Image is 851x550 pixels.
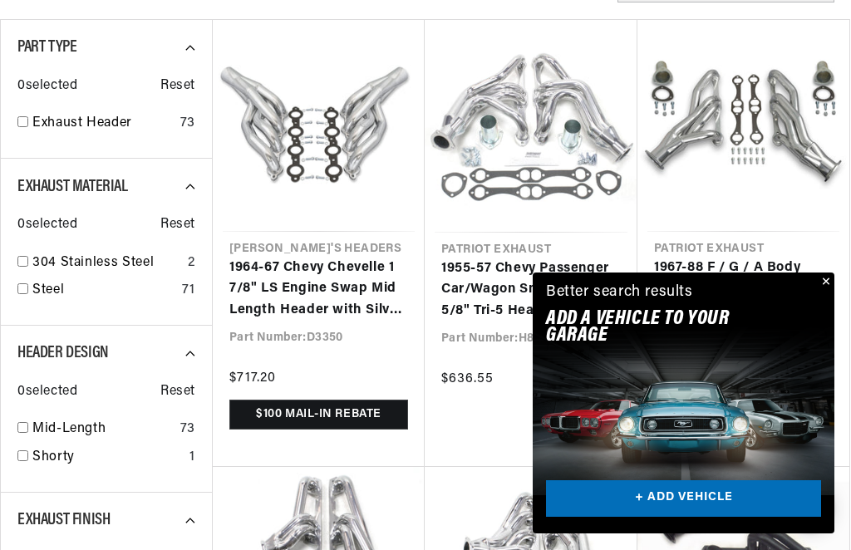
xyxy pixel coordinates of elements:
[32,419,174,440] a: Mid-Length
[32,253,181,274] a: 304 Stainless Steel
[189,447,195,469] div: 1
[180,113,195,135] div: 73
[17,345,109,361] span: Header Design
[32,447,183,469] a: Shorty
[32,113,174,135] a: Exhaust Header
[17,179,128,195] span: Exhaust Material
[546,480,821,518] a: + ADD VEHICLE
[814,273,834,292] button: Close
[546,311,780,345] h2: Add A VEHICLE to your garage
[160,214,195,236] span: Reset
[160,76,195,97] span: Reset
[160,381,195,403] span: Reset
[182,280,195,302] div: 71
[180,419,195,440] div: 73
[17,381,77,403] span: 0 selected
[546,281,693,305] div: Better search results
[17,214,77,236] span: 0 selected
[188,253,195,274] div: 2
[229,258,408,322] a: 1964-67 Chevy Chevelle 1 7/8" LS Engine Swap Mid Length Header with Silver Ceramic Coating
[17,76,77,97] span: 0 selected
[17,39,76,56] span: Part Type
[654,258,833,322] a: 1967-88 F / G / A Body 265-400 Small Block Chevy 1 3/4" 4-Tube Clippster Header
[32,280,175,302] a: Steel
[441,258,621,322] a: 1955-57 Chevy Passenger Car/Wagon Small Block 1 5/8" Tri-5 Header with Metallic Ceramic Coating
[17,512,110,528] span: Exhaust Finish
